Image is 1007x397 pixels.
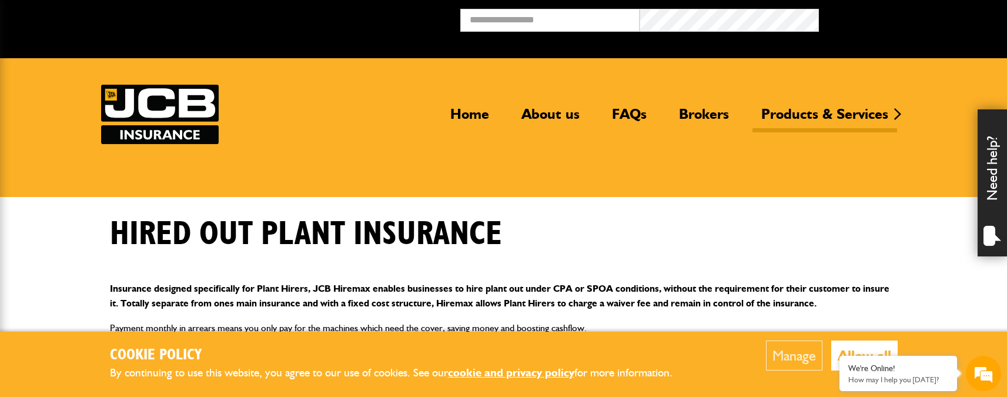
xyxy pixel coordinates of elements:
[110,321,898,336] p: Payment monthly in arrears means you only pay for the machines which need the cover, saving money...
[441,105,498,132] a: Home
[848,363,948,373] div: We're Online!
[670,105,738,132] a: Brokers
[110,364,692,382] p: By continuing to use this website, you agree to our use of cookies. See our for more information.
[110,281,898,311] p: Insurance designed specifically for Plant Hirers, JCB Hiremax enables businesses to hire plant ou...
[819,9,998,27] button: Broker Login
[603,105,655,132] a: FAQs
[848,375,948,384] p: How may I help you today?
[448,366,574,379] a: cookie and privacy policy
[101,85,219,144] img: JCB Insurance Services logo
[752,105,897,132] a: Products & Services
[513,105,588,132] a: About us
[766,341,822,371] button: Manage
[831,341,898,371] button: Allow all
[101,85,219,144] a: JCB Insurance Services
[110,215,502,254] h1: Hired out plant insurance
[978,109,1007,256] div: Need help?
[110,346,692,365] h2: Cookie Policy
